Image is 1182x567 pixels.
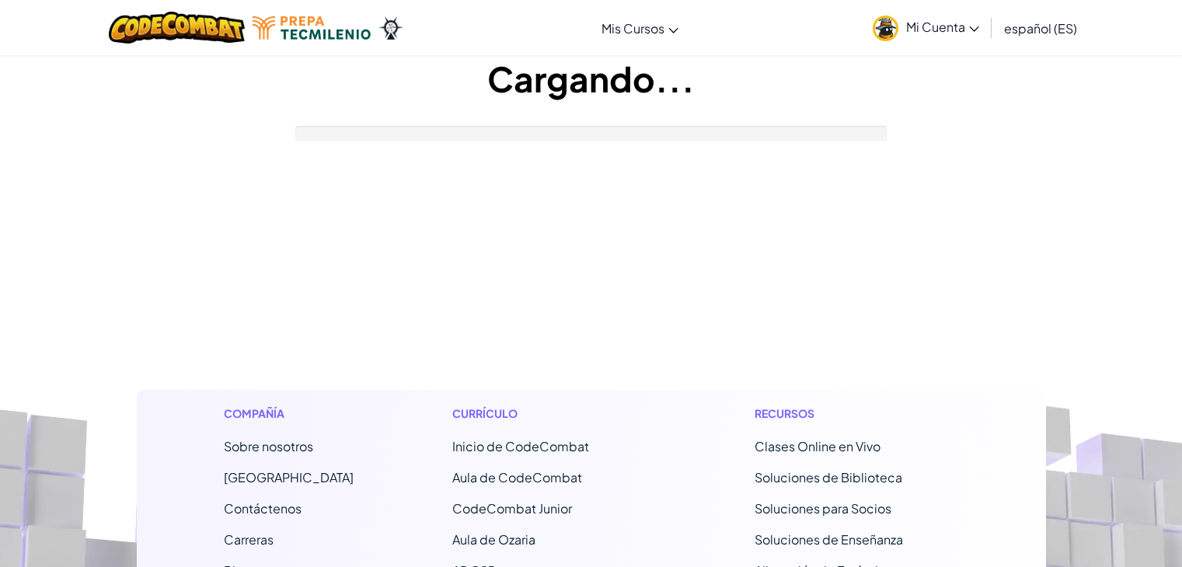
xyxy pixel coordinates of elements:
span: Mis Cursos [601,20,664,37]
h1: Currículo [452,405,657,422]
span: Mi Cuenta [906,19,979,35]
a: Mis Cursos [594,7,686,49]
a: Soluciones de Enseñanza [755,531,903,548]
h1: Recursos [755,405,959,422]
a: Carreras [224,531,274,548]
span: Contáctenos [224,500,302,517]
a: Sobre nosotros [224,438,313,454]
a: español (ES) [996,7,1085,49]
a: Clases Online en Vivo [755,438,880,454]
h1: Compañía [224,405,354,422]
a: CodeCombat Junior [452,500,572,517]
a: [GEOGRAPHIC_DATA] [224,469,354,485]
a: Aula de CodeCombat [452,469,582,485]
span: Inicio de CodeCombat [452,438,589,454]
a: Soluciones para Socios [755,500,891,517]
span: español (ES) [1004,20,1077,37]
img: Tecmilenio logo [253,16,371,40]
img: Ozaria [378,16,403,40]
a: Mi Cuenta [865,3,987,52]
img: CodeCombat logo [109,12,245,43]
img: avatar [873,16,898,41]
a: Aula de Ozaria [452,531,535,548]
a: Soluciones de Biblioteca [755,469,902,485]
